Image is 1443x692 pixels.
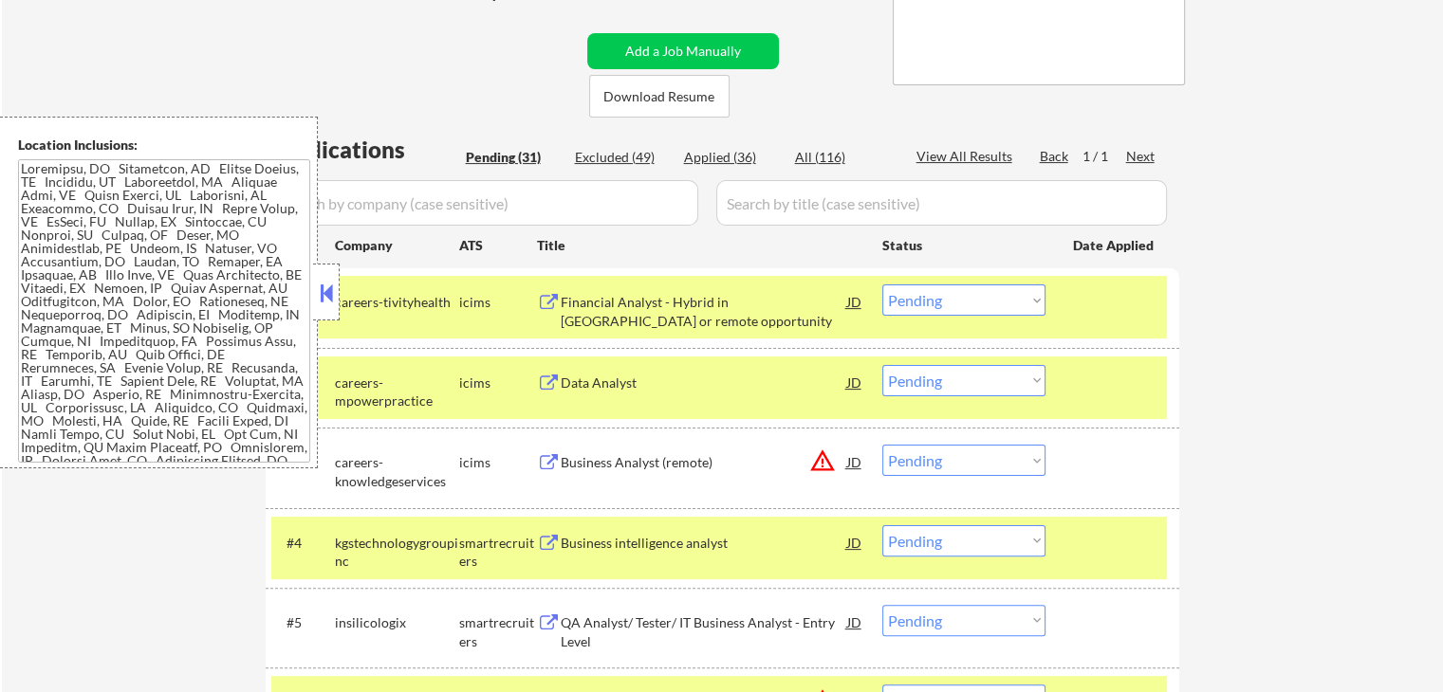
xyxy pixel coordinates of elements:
div: ATS [459,236,537,255]
div: careers-knowledgeservices [335,453,459,490]
div: Business intelligence analyst [561,534,847,553]
div: icims [459,373,537,392]
div: All (116) [795,148,890,167]
div: icims [459,453,537,472]
div: smartrecruiters [459,534,537,571]
div: Next [1126,147,1156,166]
input: Search by title (case sensitive) [716,180,1167,226]
div: insilicologix [335,613,459,632]
div: careers-mpowerpractice [335,373,459,410]
button: warning_amber [809,447,836,474]
div: Applied (36) [684,148,779,167]
div: Date Applied [1073,236,1156,255]
div: JD [845,605,864,639]
div: Status [882,228,1045,262]
div: kgstechnologygroupinc [335,534,459,571]
div: Company [335,236,459,255]
input: Search by company (case sensitive) [271,180,698,226]
div: QA Analyst/ Tester/ IT Business Analyst - Entry Level [561,613,847,650]
div: Financial Analyst - Hybrid in [GEOGRAPHIC_DATA] or remote opportunity [561,293,847,330]
div: JD [845,365,864,399]
div: 1 / 1 [1082,147,1126,166]
div: Excluded (49) [575,148,670,167]
div: Pending (31) [466,148,561,167]
div: #4 [287,534,320,553]
div: Back [1040,147,1070,166]
div: Title [537,236,864,255]
div: JD [845,525,864,559]
div: careers-tivityhealth [335,293,459,312]
div: Business Analyst (remote) [561,453,847,472]
button: Add a Job Manually [587,33,779,69]
div: smartrecruiters [459,613,537,650]
div: Data Analyst [561,373,847,392]
button: Download Resume [589,75,730,118]
div: View All Results [916,147,1018,166]
div: #5 [287,613,320,632]
div: icims [459,293,537,312]
div: JD [845,445,864,479]
div: Applications [271,138,459,161]
div: JD [845,284,864,319]
div: Location Inclusions: [18,136,310,155]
